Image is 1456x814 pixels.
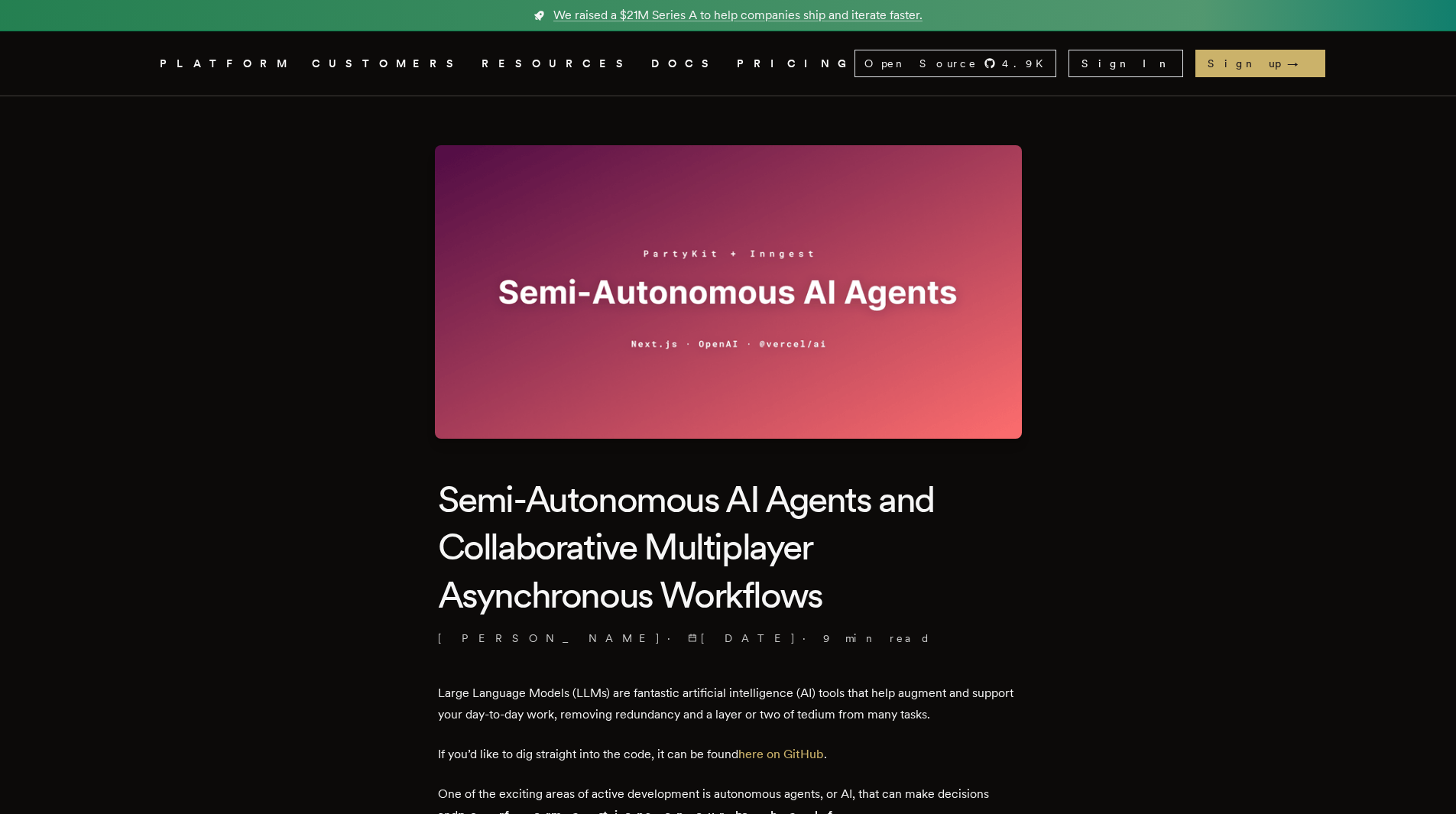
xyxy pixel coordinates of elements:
span: We raised a $21M Series A to help companies ship and iterate faster. [553,6,923,24]
span: [DATE] [688,631,796,646]
p: If you’d like to dig straight into the code, it can be found . [438,744,1019,765]
a: Sign In [1068,50,1183,77]
p: · · [438,631,1019,646]
span: → [1287,56,1313,71]
h1: Semi-Autonomous AI Agents and Collaborative Multiplayer Asynchronous Workflows [438,475,1019,618]
nav: Global [117,31,1340,96]
a: here on GitHub [738,747,824,761]
button: RESOURCES [482,54,633,73]
button: PLATFORM [160,54,293,73]
a: DOCS [651,54,718,73]
a: PRICING [737,54,854,73]
a: CUSTOMERS [312,54,463,73]
a: Sign up [1195,50,1325,77]
span: Open Source [864,56,978,71]
img: Featured image for Semi-Autonomous AI Agents and Collaborative Multiplayer Asynchronous Workflows... [435,145,1022,439]
a: [PERSON_NAME] [438,631,661,646]
span: 9 min read [823,631,931,646]
p: Large Language Models (LLMs) are fantastic artificial intelligence (AI) tools that help augment a... [438,683,1019,725]
span: 4.9 K [1002,56,1052,71]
